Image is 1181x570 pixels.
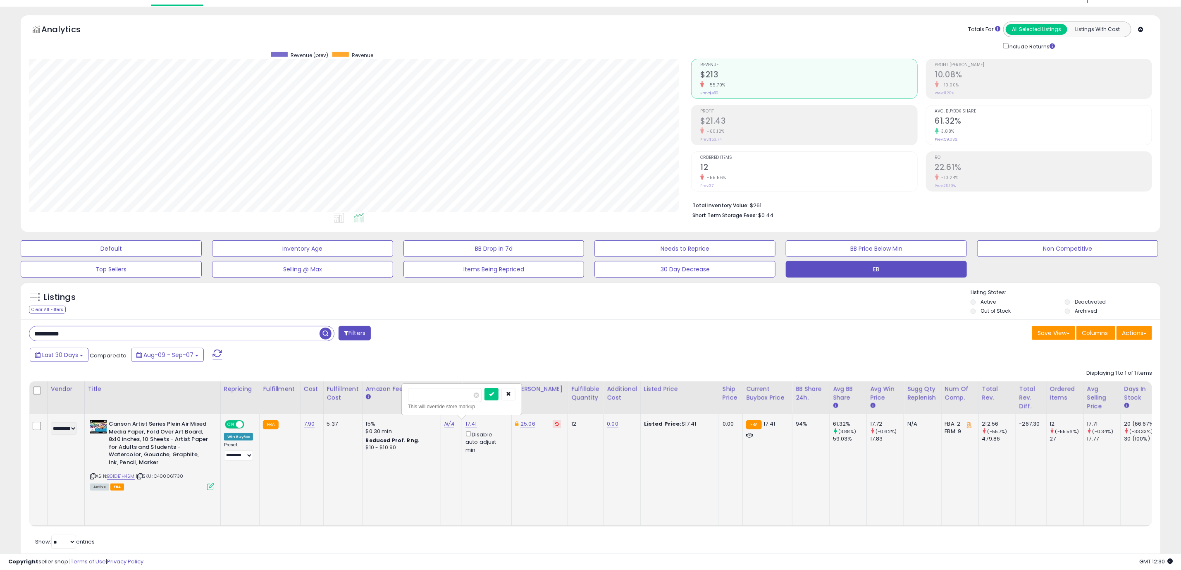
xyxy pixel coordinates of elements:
div: 20 (66.67%) [1124,420,1158,428]
div: Days In Stock [1124,385,1155,402]
h2: $21.43 [700,116,917,127]
div: Ship Price [723,385,739,402]
div: Avg Win Price [870,385,900,402]
small: -10.24% [939,175,959,181]
b: Total Inventory Value: [692,202,749,209]
div: Additional Cost [607,385,637,402]
button: Top Sellers [21,261,202,278]
div: -267.30 [1019,420,1040,428]
div: Repricing [224,385,256,393]
h5: Analytics [41,24,97,37]
small: Prev: $480 [700,91,718,96]
div: Sugg Qty Replenish [907,385,938,402]
small: Amazon Fees. [366,393,371,401]
span: ROI [935,156,1152,160]
div: Total Rev. [982,385,1012,402]
button: Non Competitive [977,240,1158,257]
div: Displaying 1 to 1 of 1 items [1086,369,1152,377]
span: $0.44 [758,211,773,219]
span: OFF [243,421,256,428]
small: -55.56% [704,175,726,181]
button: Actions [1117,326,1152,340]
a: 7.90 [304,420,315,428]
div: Totals For [968,26,1000,34]
label: Active [981,298,996,305]
span: Profit [700,109,917,114]
span: Profit [PERSON_NAME] [935,63,1152,67]
div: BB Share 24h. [796,385,826,402]
a: 17.41 [465,420,477,428]
button: Inventory Age [212,240,393,257]
small: (-55.7%) [988,428,1007,435]
div: $0.30 min [366,428,434,435]
h2: 12 [700,163,917,174]
button: EB [786,261,967,278]
div: Current Buybox Price [746,385,789,402]
div: [PERSON_NAME] [515,385,564,393]
div: 0.00 [723,420,736,428]
div: FBA: 2 [945,420,972,428]
small: Avg BB Share. [833,402,838,410]
strong: Copyright [8,558,38,565]
small: (3.88%) [838,428,856,435]
h5: Listings [44,292,76,303]
button: Filters [339,326,371,340]
div: 5.37 [327,420,356,428]
label: Out of Stock [981,307,1011,314]
small: FBA [263,420,278,429]
a: B01DE1H4SM [107,473,135,480]
div: Vendor [51,385,81,393]
small: Prev: 25.19% [935,183,956,188]
div: Clear All Filters [29,306,66,314]
label: Archived [1075,307,1097,314]
small: -60.12% [704,128,725,134]
img: 51npXnY3ytL._SL40_.jpg [90,420,107,433]
small: FBA [746,420,761,429]
div: Amazon Fees [366,385,437,393]
div: 212.56 [982,420,1016,428]
small: (-55.56%) [1055,428,1079,435]
span: 17.41 [764,420,775,428]
div: ASIN: [90,420,214,489]
small: Avg Win Price. [870,402,875,410]
small: (-0.34%) [1093,428,1113,435]
small: -55.70% [704,82,725,88]
h2: 22.61% [935,163,1152,174]
p: Listing States: [971,289,1160,297]
div: 59.03% [833,435,866,443]
button: Save View [1032,326,1075,340]
div: 17.77 [1087,435,1121,443]
div: 17.83 [870,435,904,443]
div: 15% [366,420,434,428]
button: All Selected Listings [1006,24,1067,35]
span: FBA [110,484,124,491]
span: Compared to: [90,352,128,359]
div: Preset: [224,442,253,460]
span: 2025-10-8 12:30 GMT [1139,558,1173,565]
div: seller snap | | [8,558,143,566]
b: Listed Price: [644,420,682,428]
div: Total Rev. Diff. [1019,385,1043,411]
button: BB Drop in 7d [403,240,585,257]
div: 479.86 [982,435,1016,443]
small: Prev: $53.74 [700,137,722,142]
div: 61.32% [833,420,866,428]
button: Listings With Cost [1067,24,1129,35]
div: Include Returns [997,41,1065,50]
div: Num of Comp. [945,385,975,402]
b: Reduced Prof. Rng. [366,437,420,444]
div: Win BuyBox [224,433,253,441]
th: CSV column name: cust_attr_2_Vendor [47,381,84,414]
div: 17.71 [1087,420,1121,428]
h2: 10.08% [935,70,1152,81]
h2: $213 [700,70,917,81]
div: N/A [907,420,935,428]
button: Needs to Reprice [594,240,775,257]
button: 30 Day Decrease [594,261,775,278]
button: Aug-09 - Sep-07 [131,348,204,362]
span: ON [226,421,236,428]
button: Selling @ Max [212,261,393,278]
span: Revenue [700,63,917,67]
div: This will override store markup [408,402,515,411]
button: Default [21,240,202,257]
